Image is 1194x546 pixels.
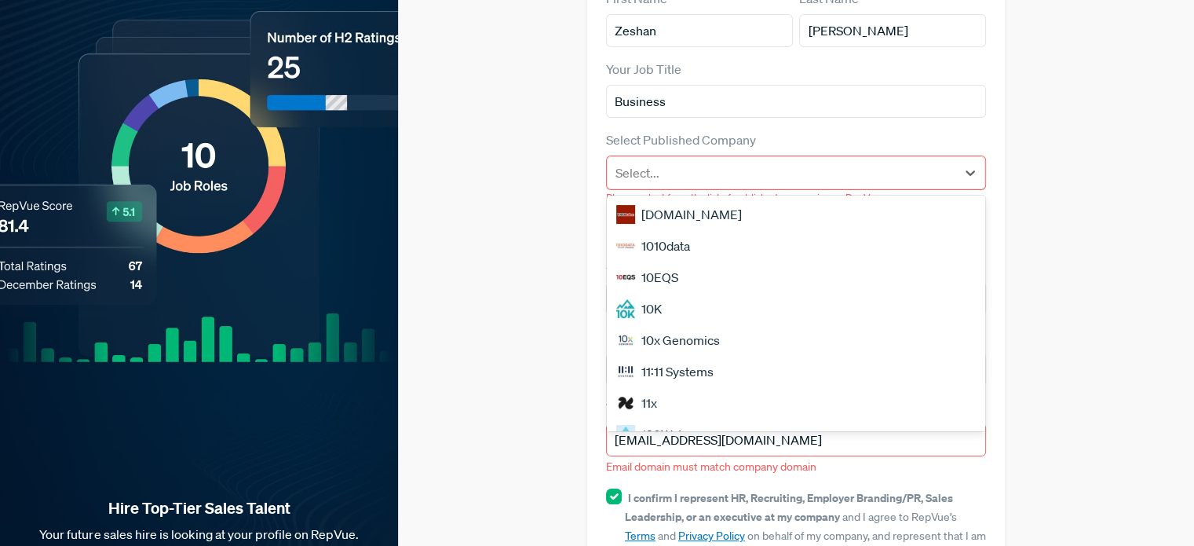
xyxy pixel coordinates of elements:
[616,268,635,287] img: 10EQS
[616,205,635,224] img: 1000Bulbs.com
[25,498,373,519] strong: Hire Top-Tier Sales Talent
[616,425,635,444] img: 120Water
[606,328,787,346] label: How will I primarily use RepVue?
[606,85,986,118] input: Title
[607,324,985,356] div: 10x Genomics
[607,262,985,293] div: 10EQS
[625,490,953,524] strong: I confirm I represent HR, Recruiting, Employer Branding/PR, Sales Leadership, or an executive at ...
[616,331,635,350] img: 10x Genomics
[616,236,635,255] img: 1010data
[606,423,986,456] input: Email
[799,14,986,47] input: Last Name
[607,230,985,262] div: 1010data
[607,356,985,387] div: 11:11 Systems
[625,529,655,543] a: Terms
[606,460,816,474] span: Email domain must match company domain
[607,419,985,450] div: 120Water
[607,293,985,324] div: 10K
[616,394,635,412] img: 11x
[606,60,681,79] label: Your Job Title
[607,387,985,419] div: 11x
[606,257,725,276] label: # Of Open Sales Jobs
[606,218,986,251] p: Only published company profiles can claim a free account at this time. Please if you are interest...
[607,199,985,230] div: [DOMAIN_NAME]
[606,130,756,149] label: Select Published Company
[616,299,635,318] img: 10K
[606,14,793,47] input: First Name
[616,362,635,381] img: 11:11 Systems
[606,398,670,417] label: Work Email
[678,529,745,543] a: Privacy Policy
[606,190,986,205] p: Please select from the list of published companies on RepVue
